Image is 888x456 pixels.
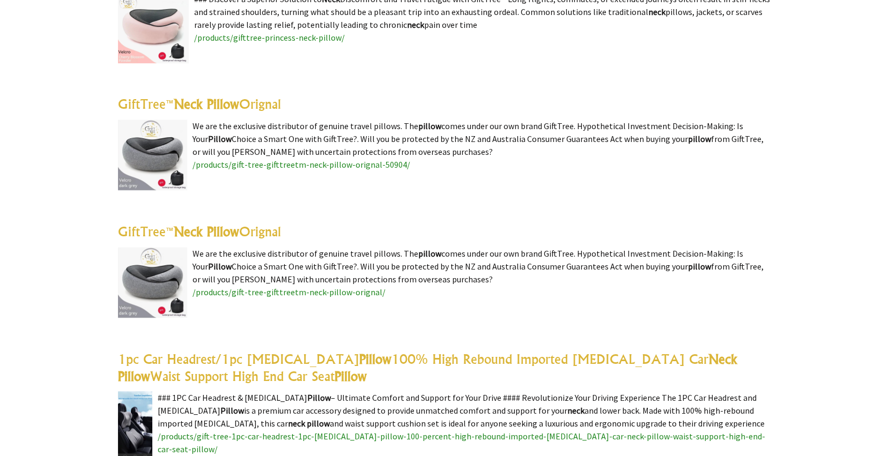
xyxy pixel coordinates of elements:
[359,351,391,367] highlight: Pillow
[118,247,187,318] img: GiftTree™ Neck Pillow Orignal
[418,121,441,131] highlight: pillow
[193,159,410,170] a: /products/gift-tree-gifttreetm-neck-pillow-orignal-50904/
[118,96,281,112] a: GiftTree™Neck PillowOrignal
[648,6,665,17] highlight: neck
[418,248,441,259] highlight: pillow
[335,368,367,384] highlight: Pillow
[567,405,584,416] highlight: neck
[208,261,232,272] highlight: Pillow
[220,405,244,416] highlight: Pillow
[407,19,424,30] highlight: neck
[194,32,345,43] a: /products/gifttree-princess-neck-pillow/
[118,351,737,384] a: 1pc Car Headrest/1pc [MEDICAL_DATA]Pillow100% High Rebound Imported [MEDICAL_DATA] CarNeck Pillow...
[158,431,765,454] a: /products/gift-tree-1pc-car-headrest-1pc-[MEDICAL_DATA]-pillow-100-percent-high-rebound-imported-...
[174,223,239,240] highlight: Neck Pillow
[688,261,711,272] highlight: pillow
[118,119,187,190] img: GiftTree™ Neck Pillow Orignal
[193,287,386,297] a: /products/gift-tree-gifttreetm-neck-pillow-orignal/
[688,133,711,144] highlight: pillow
[307,392,331,403] highlight: Pillow
[118,223,281,240] a: GiftTree™Neck PillowOrignal
[208,133,232,144] highlight: Pillow
[174,96,239,112] highlight: Neck Pillow
[118,351,737,384] highlight: Neck Pillow
[288,418,330,429] highlight: neck pillow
